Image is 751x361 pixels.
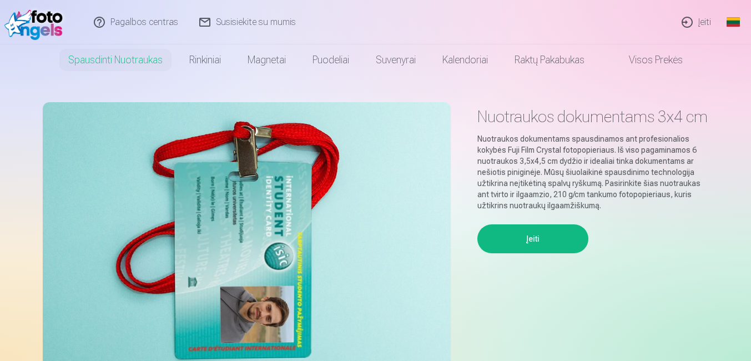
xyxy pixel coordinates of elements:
[429,44,501,76] a: Kalendoriai
[477,224,588,253] button: Įeiti
[598,44,696,76] a: Visos prekės
[477,133,709,211] p: Nuotraukos dokumentams spausdinamos ant profesionalios kokybės Fuji Film Crystal fotopopieriaus. ...
[362,44,429,76] a: Suvenyrai
[176,44,234,76] a: Rinkiniai
[299,44,362,76] a: Puodeliai
[4,4,68,40] img: /fa2
[234,44,299,76] a: Magnetai
[55,44,176,76] a: Spausdinti nuotraukas
[477,107,709,127] h1: Nuotraukos dokumentams 3x4 cm
[501,44,598,76] a: Raktų pakabukas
